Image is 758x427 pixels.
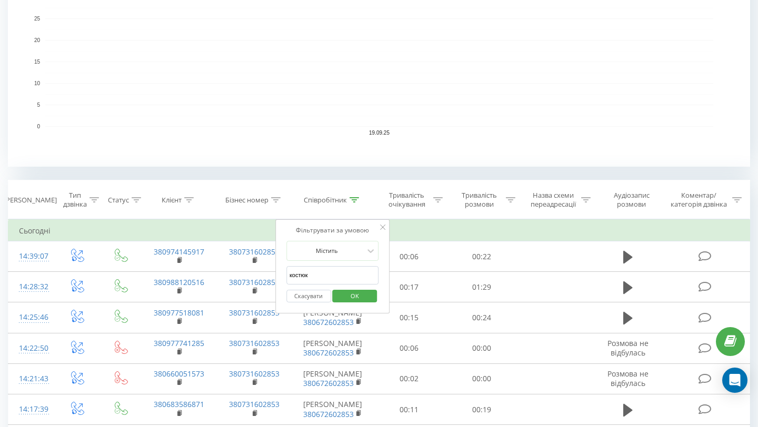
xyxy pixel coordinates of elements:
[373,333,446,363] td: 00:06
[445,363,518,394] td: 00:00
[383,191,431,209] div: Тривалість очікування
[292,333,373,363] td: [PERSON_NAME]
[607,338,649,358] span: Розмова не відбулась
[229,247,280,257] a: 380731602853
[373,394,446,425] td: 00:11
[455,191,503,209] div: Тривалість розмови
[19,338,44,359] div: 14:22:50
[37,124,40,129] text: 0
[292,363,373,394] td: [PERSON_NAME]
[292,302,373,333] td: [PERSON_NAME]
[108,196,129,205] div: Статус
[603,191,660,209] div: Аудіозапис розмови
[229,308,280,318] a: 380731602853
[373,302,446,333] td: 00:15
[8,220,750,241] td: Сьогодні
[303,378,354,388] a: 380672602853
[19,369,44,389] div: 14:21:43
[445,272,518,302] td: 01:29
[304,196,347,205] div: Співробітник
[154,247,204,257] a: 380974145917
[292,394,373,425] td: [PERSON_NAME]
[225,196,268,205] div: Бізнес номер
[154,308,204,318] a: 380977518081
[19,399,44,420] div: 14:17:39
[4,196,57,205] div: [PERSON_NAME]
[162,196,182,205] div: Клієнт
[333,290,377,303] button: OK
[34,59,41,65] text: 15
[445,302,518,333] td: 00:24
[286,290,331,303] button: Скасувати
[229,277,280,287] a: 380731602853
[303,317,354,327] a: 380672602853
[154,338,204,348] a: 380977741285
[154,399,204,409] a: 380683586871
[286,225,379,236] div: Фільтрувати за умовою
[303,348,354,358] a: 380672602853
[373,241,446,272] td: 00:06
[229,338,280,348] a: 380731602853
[445,241,518,272] td: 00:22
[340,288,370,304] span: OK
[37,102,40,108] text: 5
[445,394,518,425] td: 00:19
[373,272,446,302] td: 00:17
[19,307,44,328] div: 14:25:46
[154,277,204,287] a: 380988120516
[19,277,44,297] div: 14:28:32
[527,191,579,209] div: Назва схеми переадресації
[34,16,41,22] text: 25
[19,246,44,267] div: 14:39:07
[229,369,280,379] a: 380731602853
[668,191,730,209] div: Коментар/категорія дзвінка
[63,191,87,209] div: Тип дзвінка
[229,399,280,409] a: 380731602853
[286,266,379,284] input: Введіть значення
[373,363,446,394] td: 00:02
[34,80,41,86] text: 10
[369,130,390,136] text: 19.09.25
[154,369,204,379] a: 380660051573
[445,333,518,363] td: 00:00
[607,369,649,388] span: Розмова не відбулась
[34,37,41,43] text: 20
[722,368,747,393] div: Open Intercom Messenger
[303,409,354,419] a: 380672602853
